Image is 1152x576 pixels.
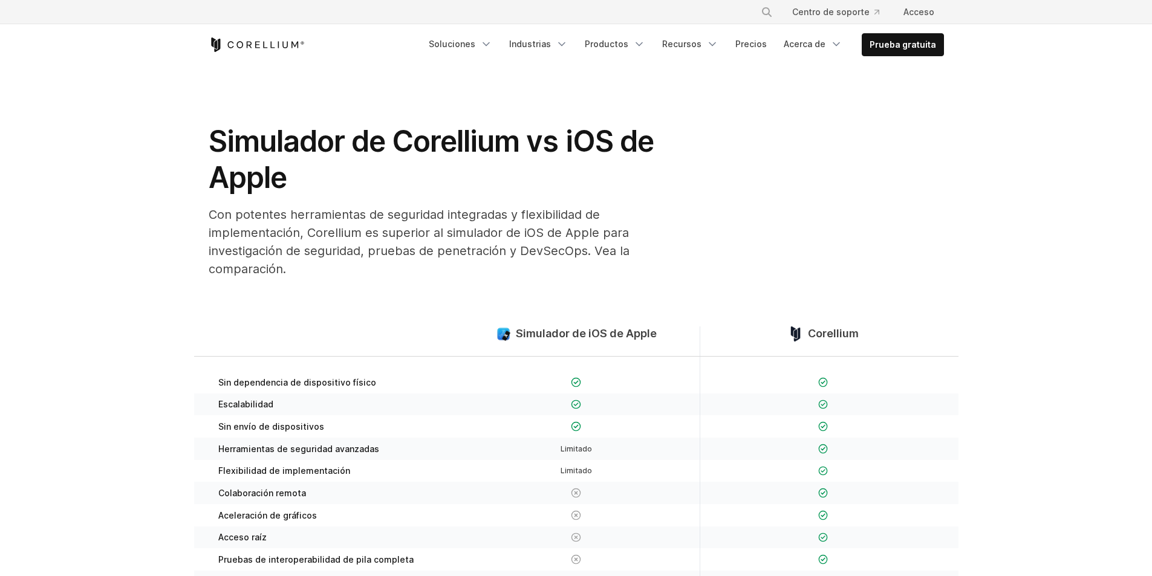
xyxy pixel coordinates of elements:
[218,421,324,432] font: Sin envío de dispositivos
[509,39,551,49] font: Industrias
[516,327,657,340] font: Simulador de iOS de Apple
[561,466,592,475] font: Limitado
[585,39,628,49] font: Productos
[784,39,825,49] font: Acerca de
[662,39,701,49] font: Recursos
[209,207,630,276] font: Con potentes herramientas de seguridad integradas y flexibilidad de implementación, Corellium es ...
[218,465,350,476] font: Flexibilidad de implementación
[571,510,581,520] img: incógnita
[218,444,379,454] font: Herramientas de seguridad avanzadas
[218,532,267,542] font: Acceso raíz
[735,39,767,49] font: Precios
[421,33,944,56] div: Menú de navegación
[818,400,828,410] img: Marca de verificación
[818,421,828,432] img: Marca de verificación
[218,510,317,520] font: Aceleración de gráficos
[209,37,305,52] a: Página de inicio de Corellium
[808,327,859,340] font: Corellium
[792,7,870,17] font: Centro de soporte
[756,1,778,23] button: Buscar
[429,39,475,49] font: Soluciones
[209,123,654,195] font: Simulador de Corellium vs iOS de Apple
[903,7,934,17] font: Acceso
[818,466,828,476] img: Marca de verificación
[218,399,273,409] font: Escalabilidad
[818,510,828,520] img: Marca de verificación
[870,39,936,50] font: Prueba gratuita
[818,554,828,565] img: Marca de verificación
[818,488,828,498] img: Marca de verificación
[818,444,828,454] img: Marca de verificación
[571,421,581,432] img: Marca de verificación
[571,532,581,543] img: incógnita
[561,444,592,453] font: Limitado
[818,532,828,543] img: Marca de verificación
[218,377,376,387] font: Sin dependencia de dispositivo físico
[218,554,414,565] font: Pruebas de interoperabilidad de pila completa
[571,377,581,387] img: Marca de verificación
[218,488,306,498] font: Colaboración remota
[571,554,581,565] img: incógnita
[818,377,828,387] img: Marca de verificación
[496,326,511,341] img: Simulador de comparación de iOS: grande
[746,1,944,23] div: Menú de navegación
[571,488,581,498] img: incógnita
[571,400,581,410] img: Marca de verificación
